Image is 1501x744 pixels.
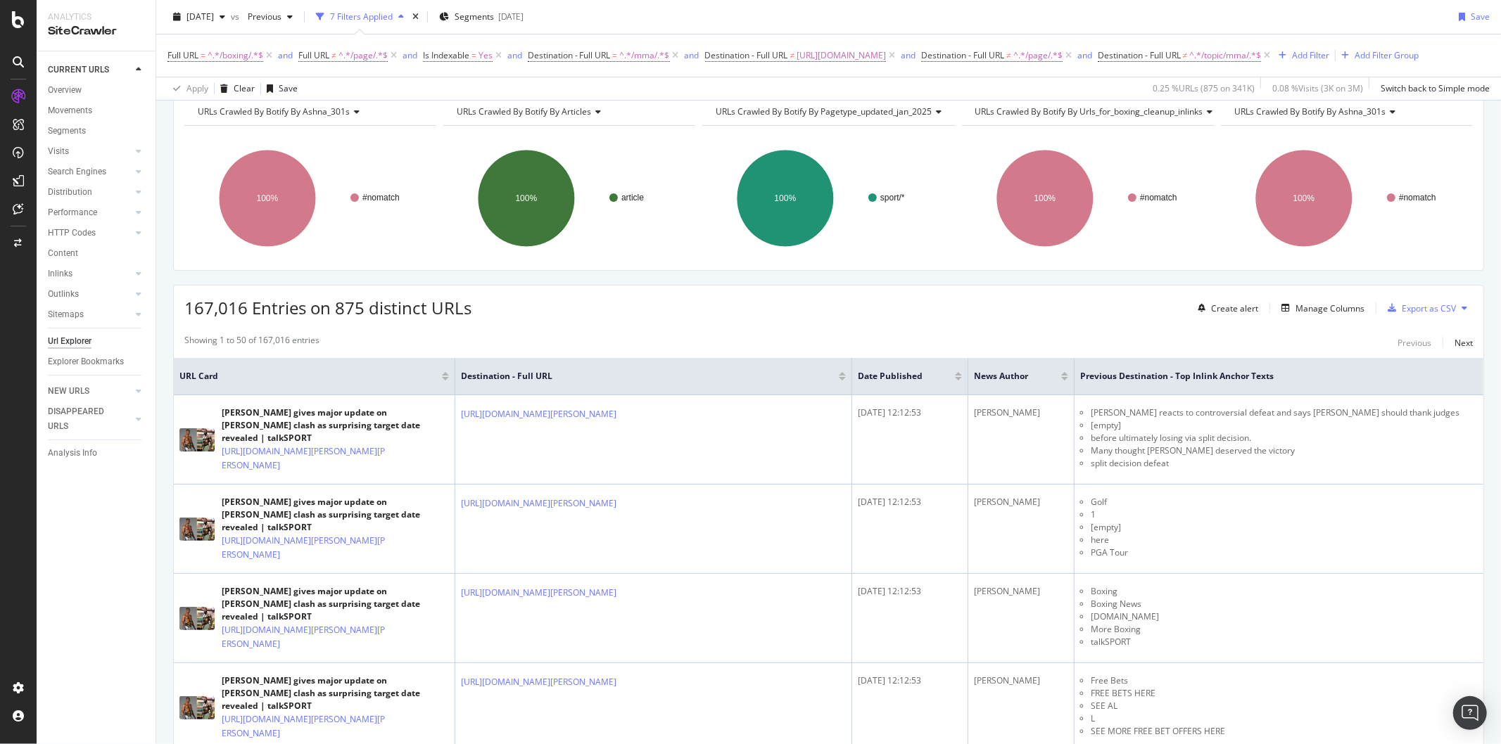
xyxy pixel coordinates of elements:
[974,585,1068,598] div: [PERSON_NAME]
[1091,674,1478,687] li: Free Bets
[167,6,231,28] button: [DATE]
[461,586,616,600] a: [URL][DOMAIN_NAME][PERSON_NAME]
[507,49,522,61] div: and
[1273,47,1329,64] button: Add Filter
[234,82,255,94] div: Clear
[1091,636,1478,648] li: talkSPORT
[901,49,916,62] button: and
[208,46,263,65] span: ^.*/boxing/.*$
[1080,370,1457,383] span: Previous Destination - Top Inlink Anchor Texts
[1034,193,1056,203] text: 100%
[1221,137,1473,259] svg: A chart.
[457,105,591,117] span: URLs Crawled By Botify By articles
[880,193,905,203] text: sport/*
[1077,49,1092,62] button: and
[48,83,82,98] div: Overview
[454,101,683,123] h4: URLs Crawled By Botify By articles
[231,11,242,23] span: vs
[423,49,469,61] span: Is Indexable
[1091,700,1478,712] li: SEE AL
[48,446,146,461] a: Analysis Info
[1231,101,1460,123] h4: URLs Crawled By Botify By ashna_301s
[1398,337,1431,349] div: Previous
[48,334,91,349] div: Url Explorer
[48,404,132,434] a: DISAPPEARED URLS
[48,205,132,220] a: Performance
[48,404,119,434] div: DISAPPEARED URLS
[1091,534,1478,546] li: here
[48,11,144,23] div: Analytics
[702,137,954,259] svg: A chart.
[48,334,146,349] a: Url Explorer
[1398,334,1431,351] button: Previous
[48,246,78,261] div: Content
[1234,105,1386,117] span: URLs Crawled By Botify By ashna_301s
[48,267,72,281] div: Inlinks
[461,407,616,421] a: [URL][DOMAIN_NAME][PERSON_NAME]
[1296,302,1364,314] div: Manage Columns
[186,11,214,23] span: 2025 Aug. 24th
[1091,521,1478,534] li: [empty]
[261,77,298,100] button: Save
[479,46,493,65] span: Yes
[1375,77,1490,100] button: Switch back to Simple mode
[1211,302,1258,314] div: Create alert
[48,103,146,118] a: Movements
[962,137,1214,259] svg: A chart.
[471,49,476,61] span: =
[48,384,89,399] div: NEW URLS
[179,518,215,541] img: main image
[1091,712,1478,725] li: L
[201,49,205,61] span: =
[222,444,388,473] a: [URL][DOMAIN_NAME][PERSON_NAME][PERSON_NAME]
[1382,297,1456,319] button: Export as CSV
[179,607,215,630] img: main image
[1355,49,1419,61] div: Add Filter Group
[48,287,79,302] div: Outlinks
[858,406,962,419] div: [DATE] 12:12:53
[48,267,132,281] a: Inlinks
[48,446,97,461] div: Analysis Info
[298,49,329,61] span: Full URL
[48,185,92,200] div: Distribution
[48,307,84,322] div: Sitemaps
[1455,334,1473,351] button: Next
[1006,49,1011,61] span: ≠
[179,696,215,719] img: main image
[1091,496,1478,508] li: Golf
[403,49,417,62] button: and
[461,496,616,511] a: [URL][DOMAIN_NAME][PERSON_NAME]
[222,406,449,444] div: [PERSON_NAME] gives major update on [PERSON_NAME] clash as surprising target date revealed | talk...
[48,165,106,179] div: Search Engines
[330,11,393,23] div: 7 Filters Applied
[1140,193,1177,203] text: #nomatch
[461,675,616,689] a: [URL][DOMAIN_NAME][PERSON_NAME]
[716,105,932,117] span: URLs Crawled By Botify By pagetype_updated_jan_2025
[1091,725,1478,738] li: SEE MORE FREE BET OFFERS HERE
[507,49,522,62] button: and
[167,77,208,100] button: Apply
[222,712,388,740] a: [URL][DOMAIN_NAME][PERSON_NAME][PERSON_NAME]
[48,205,97,220] div: Performance
[48,103,92,118] div: Movements
[713,101,953,123] h4: URLs Crawled By Botify By pagetype_updated_jan_2025
[338,46,388,65] span: ^.*/page/.*$
[1091,585,1478,598] li: Boxing
[1153,82,1255,94] div: 0.25 % URLs ( 875 on 341K )
[1091,610,1478,623] li: [DOMAIN_NAME]
[1192,297,1258,319] button: Create alert
[167,49,198,61] span: Full URL
[48,63,109,77] div: CURRENT URLS
[858,496,962,508] div: [DATE] 12:12:53
[278,49,293,62] button: and
[310,6,410,28] button: 7 Filters Applied
[184,137,436,259] svg: A chart.
[48,144,132,159] a: Visits
[975,105,1203,117] span: URLs Crawled By Botify By urls_for_boxing_cleanup_inlinks
[198,105,350,117] span: URLs Crawled By Botify By ashna_301s
[215,77,255,100] button: Clear
[1381,82,1490,94] div: Switch back to Simple mode
[279,82,298,94] div: Save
